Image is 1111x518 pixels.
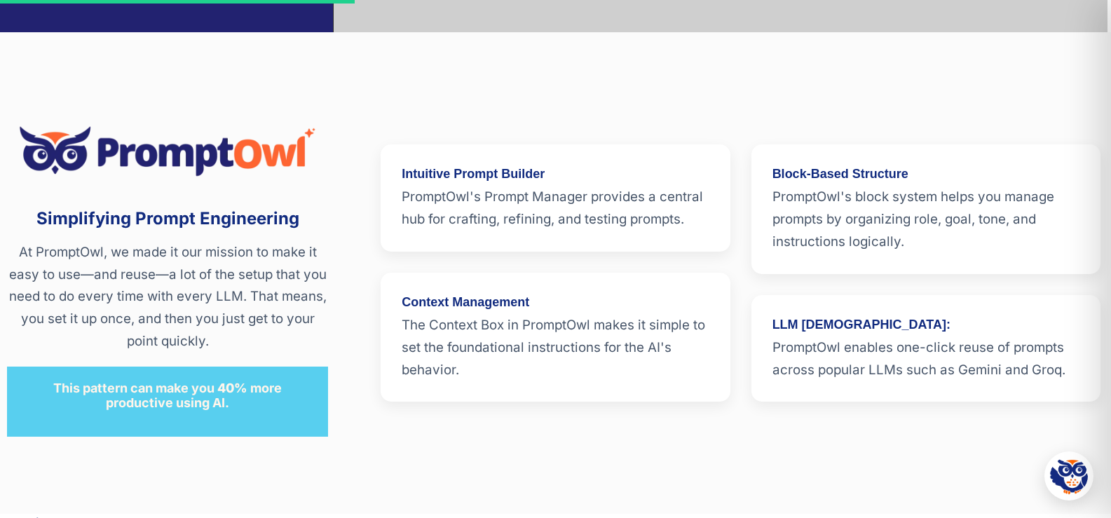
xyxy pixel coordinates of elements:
[402,167,545,181] a: Intuitive Prompt Builder
[772,186,1079,252] p: PromptOwl's block system helps you manage prompts by organizing role, goal, tone, and instruction...
[772,336,1079,381] p: PromptOwl enables one-click reuse of prompts across popular LLMs such as Gemini and Groq.
[7,241,328,353] p: At PromptOwl, we made it our mission to make it easy to use—and reuse—a lot of the setup that you...
[7,207,328,229] h2: Simplifying Prompt Engineering
[217,381,247,396] span: 40%
[772,167,908,181] a: Block-Based Structure
[402,186,709,231] p: PromptOwl's Prompt Manager provides a central hub for crafting, refining, and testing prompts.
[53,381,214,395] span: This pattern can make you
[402,295,529,309] a: Context Management
[106,381,282,411] span: more productive using AI.
[7,109,328,193] img: promptowl.ai logo
[1050,457,1088,495] img: Hootie - PromptOwl AI Assistant
[772,318,950,332] a: LLM [DEMOGRAPHIC_DATA]:
[402,314,709,381] p: The Context Box in PromptOwl makes it simple to set the foundational instructions for the AI's be...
